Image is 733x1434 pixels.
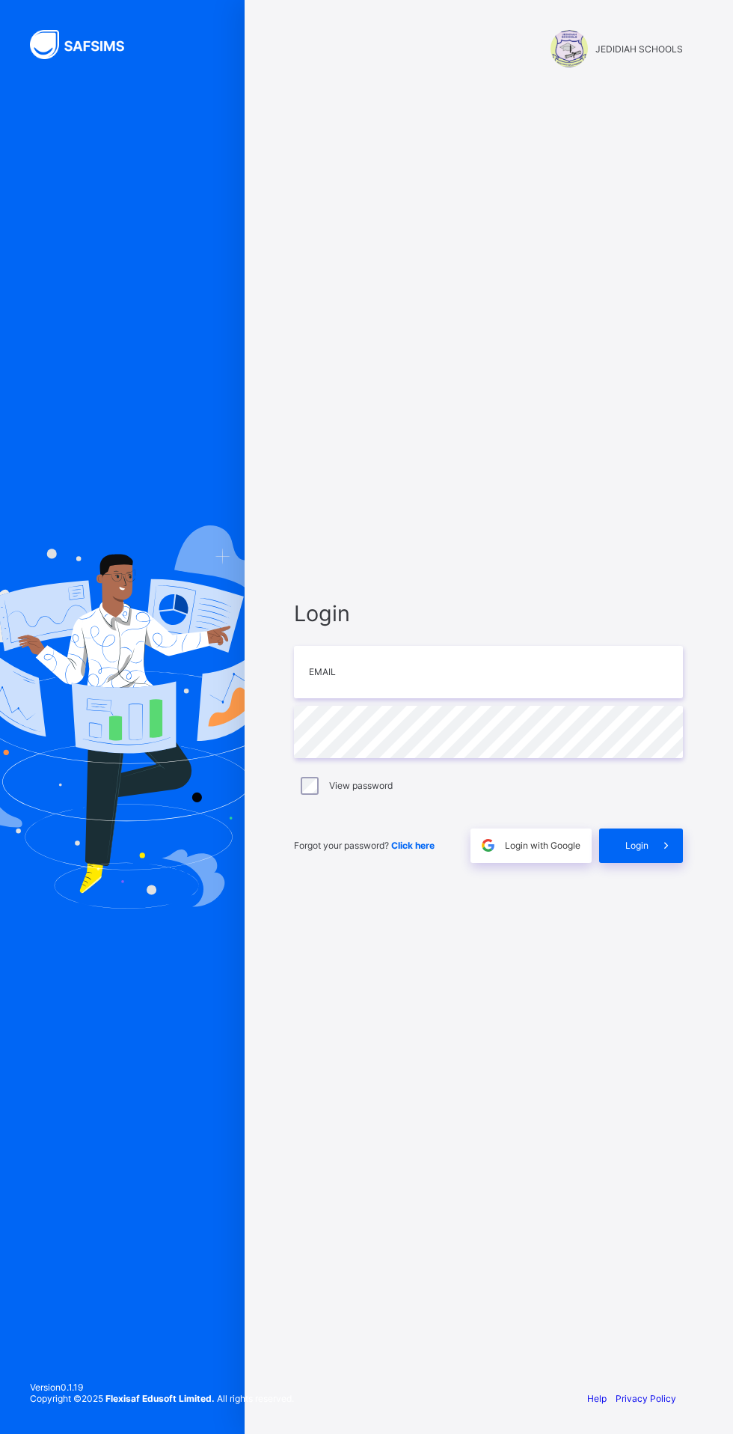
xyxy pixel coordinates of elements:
[479,837,497,854] img: google.396cfc9801f0270233282035f929180a.svg
[587,1393,607,1404] a: Help
[294,600,683,626] span: Login
[625,840,648,851] span: Login
[105,1393,215,1404] strong: Flexisaf Edusoft Limited.
[329,780,393,791] label: View password
[391,840,435,851] a: Click here
[30,1382,294,1393] span: Version 0.1.19
[30,1393,294,1404] span: Copyright © 2025 All rights reserved.
[294,840,435,851] span: Forgot your password?
[505,840,580,851] span: Login with Google
[595,43,683,55] span: JEDIDIAH SCHOOLS
[616,1393,676,1404] a: Privacy Policy
[30,30,142,59] img: SAFSIMS Logo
